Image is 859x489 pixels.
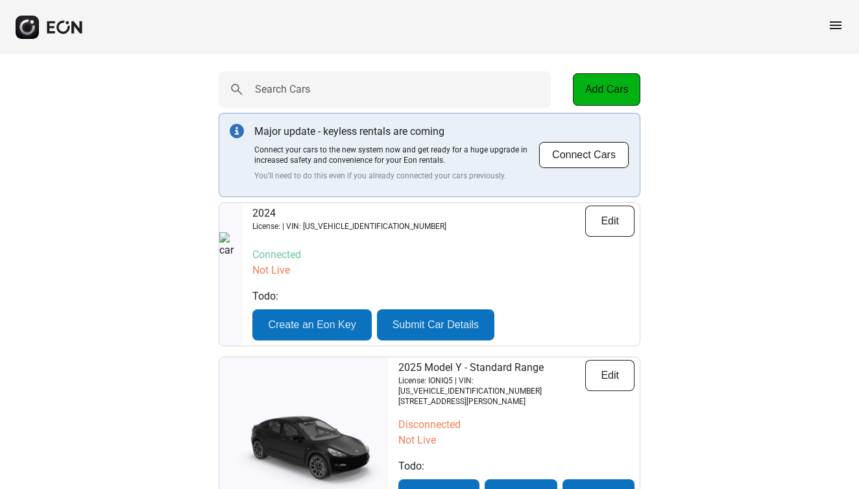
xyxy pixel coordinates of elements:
p: Not Live [252,263,635,278]
img: car [219,232,242,316]
p: Todo: [398,459,635,474]
p: You'll need to do this even if you already connected your cars previously. [254,171,538,181]
p: License: | VIN: [US_VEHICLE_IDENTIFICATION_NUMBER] [252,221,446,232]
p: Major update - keyless rentals are coming [254,124,538,139]
p: 2025 Model Y - Standard Range [398,360,585,376]
button: Submit Car Details [377,309,494,340]
p: Connected [252,247,635,263]
p: Disconnected [398,417,635,433]
button: Connect Cars [538,141,629,169]
button: Edit [585,206,635,237]
label: Search Cars [255,82,310,97]
p: Not Live [398,433,635,448]
button: Create an Eon Key [252,309,371,340]
button: Add Cars [573,73,640,106]
p: 2024 [252,206,446,221]
p: Connect your cars to the new system now and get ready for a huge upgrade in increased safety and ... [254,145,538,165]
img: info [230,124,244,138]
p: License: IONIQ5 | VIN: [US_VEHICLE_IDENTIFICATION_NUMBER] [398,376,585,396]
p: Todo: [252,289,635,304]
button: Edit [585,360,635,391]
span: menu [828,18,843,33]
p: [STREET_ADDRESS][PERSON_NAME] [398,396,585,407]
